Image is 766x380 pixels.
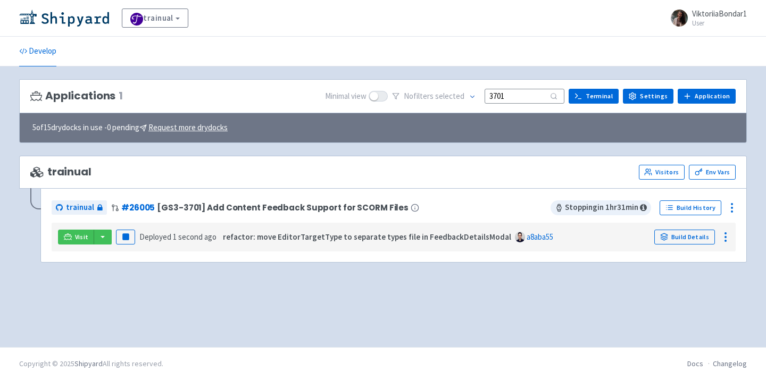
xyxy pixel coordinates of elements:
span: [GS3-3701] Add Content Feedback Support for SCORM Files [157,203,409,212]
h3: Applications [30,90,123,102]
a: a8aba55 [527,232,553,242]
span: trainual [30,166,91,178]
a: Build Details [654,230,715,244]
a: Docs [687,359,703,368]
span: selected [435,91,464,101]
span: 5 of 15 drydocks in use - 0 pending [32,122,228,134]
span: No filter s [404,90,464,103]
a: trainual [52,200,107,215]
time: 1 second ago [173,232,217,242]
a: trainual [122,9,188,28]
a: Settings [623,89,673,104]
a: #26005 [121,202,155,213]
a: Env Vars [689,165,736,180]
u: Request more drydocks [148,122,228,132]
a: Shipyard [74,359,103,368]
span: Visit [75,233,89,241]
div: Copyright © 2025 All rights reserved. [19,358,163,369]
a: Application [678,89,736,104]
span: trainual [66,201,94,214]
span: Stopping in 1 hr 31 min [551,200,651,215]
a: ViktoriiaBondar1 User [664,10,747,27]
a: Visit [58,230,94,244]
small: User [692,20,747,27]
a: Develop [19,37,56,66]
img: Shipyard logo [19,10,109,27]
span: Minimal view [325,90,367,103]
a: Build History [660,200,721,215]
span: ViktoriiaBondar1 [692,9,747,19]
input: Search... [485,89,564,103]
a: Terminal [569,89,619,104]
strong: refactor: move EditorTargetType to separate types file in FeedbackDetailsModal [223,232,511,242]
button: Pause [116,230,135,244]
span: 1 [119,90,123,102]
span: Deployed [139,232,217,242]
a: Changelog [713,359,747,368]
a: Visitors [639,165,685,180]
